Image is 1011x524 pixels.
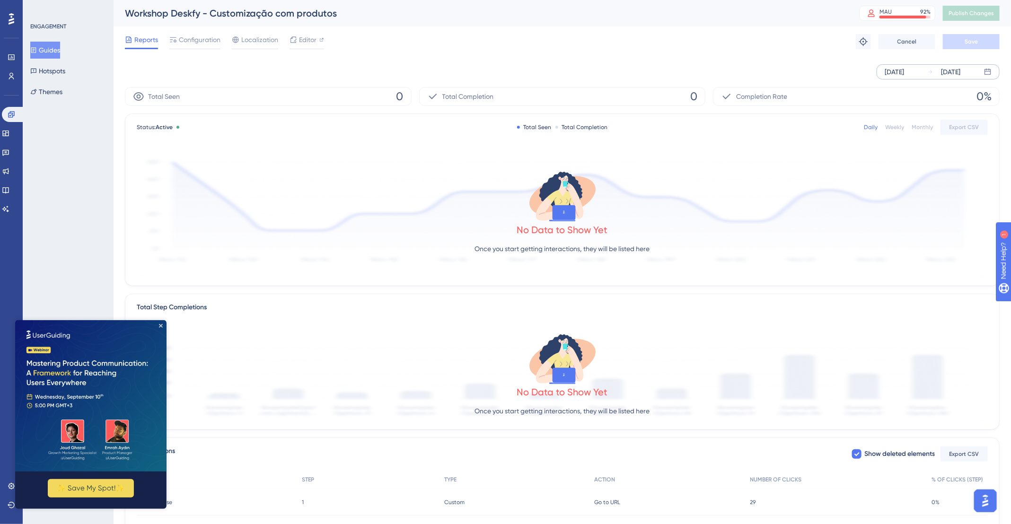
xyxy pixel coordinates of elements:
span: Reports [134,34,158,45]
button: Publish Changes [943,6,1000,21]
span: 0% [976,89,992,104]
span: Go to URL [594,498,620,506]
span: Export CSV [949,450,979,458]
div: Monthly [912,123,933,131]
div: Workshop Deskfy - Customização com produtos [125,7,836,20]
div: 92 % [920,8,931,16]
span: 29 [750,498,756,506]
span: Cancel [897,38,917,45]
div: Daily [864,123,878,131]
span: Export CSV [949,123,979,131]
span: Localization [241,34,278,45]
button: Guides [30,42,60,59]
div: [DATE] [941,66,960,78]
button: ✨ Save My Spot!✨ [33,159,119,177]
span: % OF CLICKS (STEP) [932,476,983,483]
p: Once you start getting interactions, they will be listed here [475,405,650,417]
span: Editor [299,34,316,45]
span: NUMBER OF CLICKS [750,476,802,483]
button: Cancel [879,34,935,49]
button: Hotspots [30,62,65,79]
div: No Data to Show Yet [517,223,608,236]
span: ACTION [594,476,615,483]
div: ENGAGEMENT [30,23,66,30]
span: Completion Rate [736,91,787,102]
button: Export CSV [941,120,988,135]
div: Total Seen [517,123,552,131]
span: Custom [444,498,465,506]
button: Themes [30,83,62,100]
div: Weekly [885,123,904,131]
p: Once you start getting interactions, they will be listed here [475,243,650,254]
span: TYPE [444,476,457,483]
span: Publish Changes [949,9,994,17]
span: Total Seen [148,91,180,102]
iframe: UserGuiding AI Assistant Launcher [971,487,1000,515]
div: Close Preview [144,4,148,8]
span: Configuration [179,34,220,45]
div: Total Step Completions [137,302,207,313]
span: Need Help? [22,2,59,14]
div: MAU [879,8,892,16]
span: 0% [932,498,940,506]
button: Save [943,34,1000,49]
div: 1 [66,5,69,12]
button: Export CSV [941,446,988,462]
div: Total Completion [555,123,608,131]
div: No Data to Show Yet [517,385,608,399]
span: Save [965,38,978,45]
span: Active [156,124,173,131]
div: [DATE] [885,66,904,78]
span: Total Completion [442,91,494,102]
span: STEP [302,476,314,483]
span: 1 [302,498,304,506]
span: Show deleted elements [864,448,935,460]
span: 0 [690,89,697,104]
span: Status: [137,123,173,131]
span: 0 [396,89,404,104]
